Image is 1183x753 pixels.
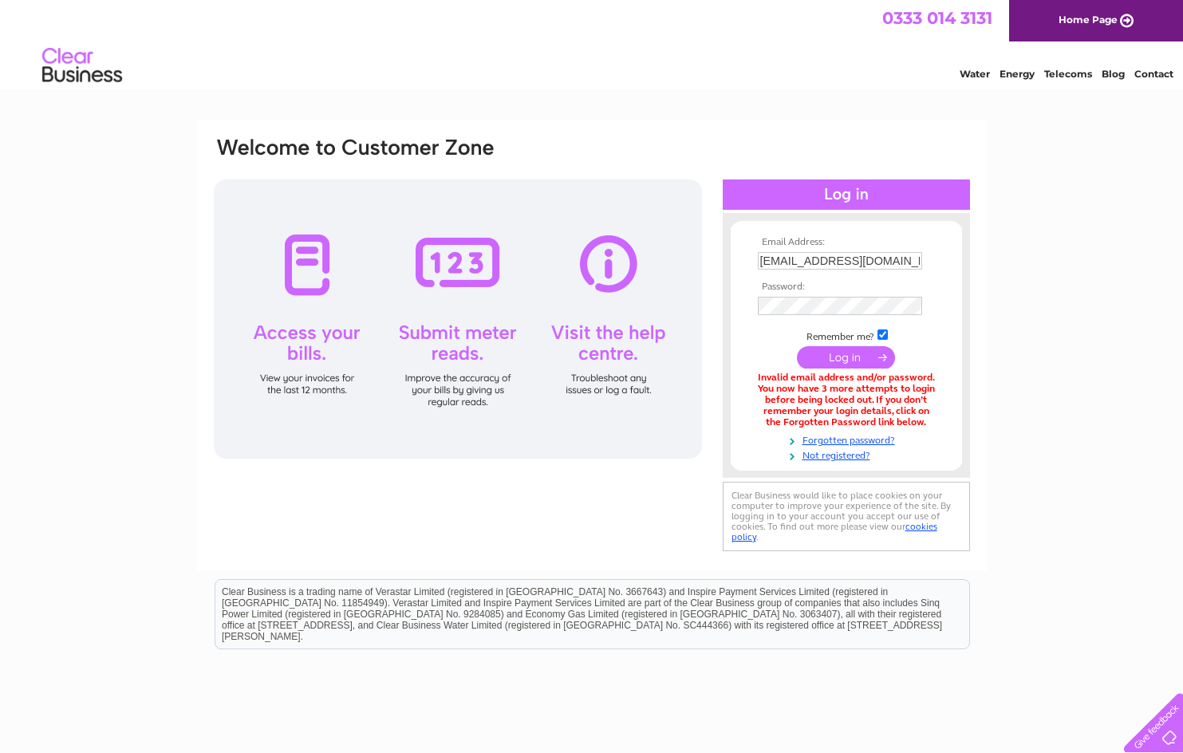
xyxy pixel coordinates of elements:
[41,41,123,90] img: logo.png
[1044,68,1092,80] a: Telecoms
[758,447,939,462] a: Not registered?
[723,482,970,551] div: Clear Business would like to place cookies on your computer to improve your experience of the sit...
[1134,68,1173,80] a: Contact
[758,373,935,428] div: Invalid email address and/or password. You now have 3 more attempts to login before being locked ...
[758,432,939,447] a: Forgotten password?
[882,8,992,28] a: 0333 014 3131
[797,346,895,369] input: Submit
[960,68,990,80] a: Water
[754,237,939,248] th: Email Address:
[754,282,939,293] th: Password:
[1102,68,1125,80] a: Blog
[754,327,939,343] td: Remember me?
[1000,68,1035,80] a: Energy
[215,9,969,77] div: Clear Business is a trading name of Verastar Limited (registered in [GEOGRAPHIC_DATA] No. 3667643...
[731,521,937,542] a: cookies policy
